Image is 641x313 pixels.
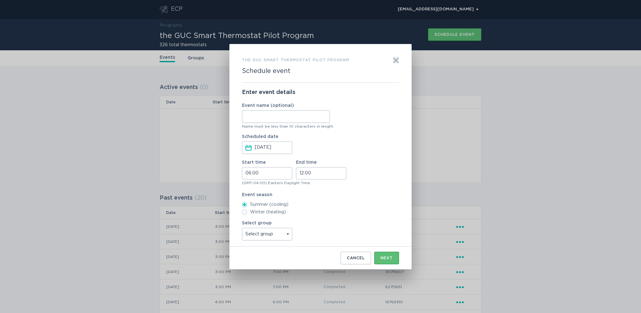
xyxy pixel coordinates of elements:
label: Summer (cooling) [242,202,399,207]
input: Select a date [255,142,291,154]
h2: Schedule event [242,67,290,75]
div: Form to create an event [229,44,412,269]
div: Next [381,256,393,260]
input: Summer (cooling) [242,202,247,207]
div: Cancel [347,256,365,260]
p: Enter event details [242,89,399,96]
button: Cancel [341,252,371,264]
label: Select group [242,221,292,240]
button: Exit [393,57,399,63]
div: Name must be less than 10 characters in length. [242,124,399,128]
label: Scheduled date [242,135,330,154]
input: Event name (optional) [242,110,330,123]
label: Winter (heating) [242,210,399,215]
input: Start time [242,167,292,179]
input: Winter (heating) [242,210,247,215]
label: Event season [242,193,399,197]
input: End time [296,167,346,179]
label: Start time [242,160,292,179]
div: (GMT-04:00) Eastern Daylight Time [242,181,399,185]
select: Select group [242,228,292,240]
label: End time [296,160,346,179]
button: Scheduled dateSelect a date [245,144,252,151]
label: Event name (optional) [242,103,330,108]
button: Next [374,252,399,264]
h3: the GUC Smart Thermostat Pilot Program [242,57,349,63]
